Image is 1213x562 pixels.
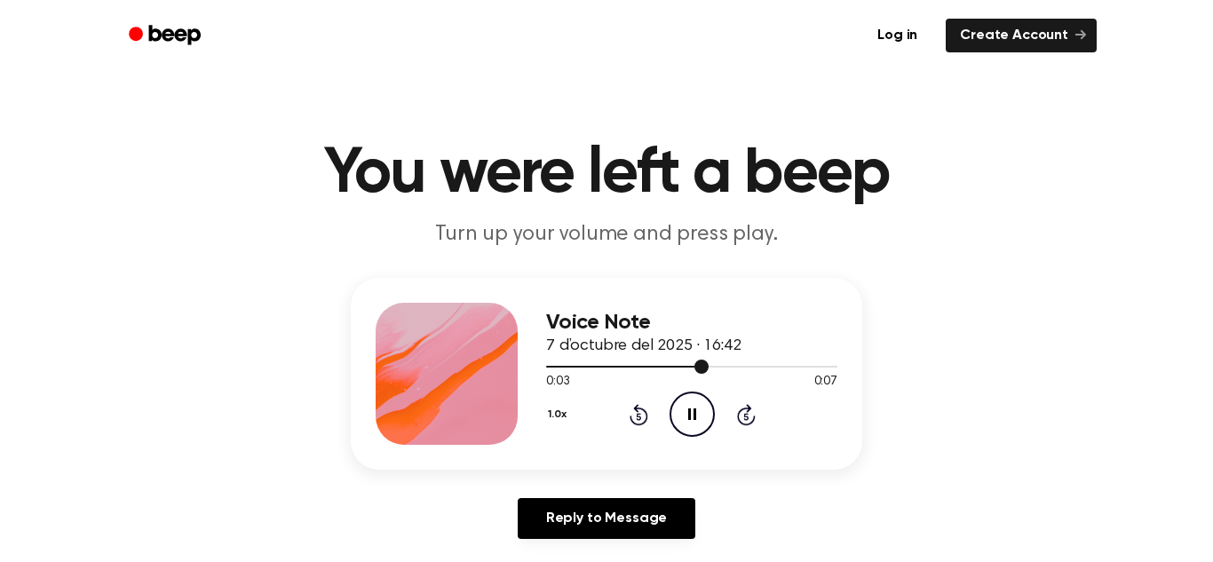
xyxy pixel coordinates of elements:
[546,400,573,430] button: 1.0x
[546,311,837,335] h3: Voice Note
[266,220,947,249] p: Turn up your volume and press play.
[546,373,569,392] span: 0:03
[546,338,741,354] span: 7 d’octubre del 2025 · 16:42
[116,19,217,53] a: Beep
[152,142,1061,206] h1: You were left a beep
[946,19,1097,52] a: Create Account
[518,498,695,539] a: Reply to Message
[814,373,837,392] span: 0:07
[860,15,935,56] a: Log in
